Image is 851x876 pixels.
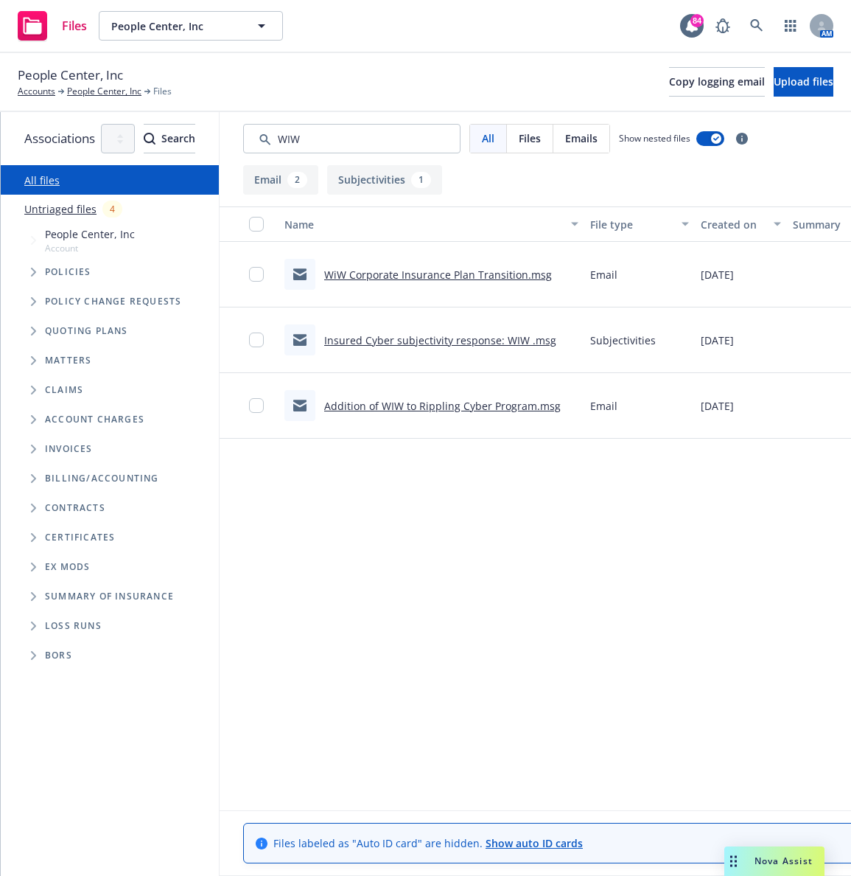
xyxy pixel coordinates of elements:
span: People Center, Inc [45,226,135,242]
span: Policies [45,268,91,277]
span: Account charges [45,415,144,424]
div: Created on [701,217,765,232]
span: People Center, Inc [111,18,239,34]
input: Select all [249,217,264,232]
a: Switch app [776,11,805,41]
a: Untriaged files [24,201,97,217]
a: Accounts [18,85,55,98]
span: [DATE] [701,267,734,282]
input: Toggle Row Selected [249,333,264,347]
a: Addition of WIW to Rippling Cyber Program.msg [324,399,561,413]
button: Upload files [774,67,833,97]
span: Invoices [45,445,93,453]
a: Search [742,11,771,41]
a: All files [24,173,60,187]
a: People Center, Inc [67,85,141,98]
span: Loss Runs [45,622,102,630]
span: [DATE] [701,333,734,348]
span: Files [519,131,541,146]
a: Files [12,5,93,46]
a: Show auto ID cards [486,836,583,850]
a: Insured Cyber subjectivity response: WIW .msg [324,333,556,347]
span: Contracts [45,504,105,512]
span: Emails [565,131,598,146]
span: Files [153,85,172,98]
span: Files labeled as "Auto ID card" are hidden. [273,835,583,851]
button: Copy logging email [669,67,765,97]
div: 1 [411,172,431,188]
span: All [482,131,494,146]
button: Name [279,206,584,242]
span: BORs [45,651,72,660]
span: Files [62,20,87,32]
span: Copy logging email [669,74,765,88]
div: Tree Example [1,223,219,464]
a: Report a Bug [708,11,738,41]
span: Matters [45,356,91,365]
button: People Center, Inc [99,11,283,41]
div: 84 [690,14,704,27]
input: Toggle Row Selected [249,398,264,413]
span: People Center, Inc [18,66,123,85]
span: Summary of insurance [45,592,174,601]
a: WiW Corporate Insurance Plan Transition.msg [324,268,552,282]
div: Name [284,217,562,232]
span: Account [45,242,135,254]
button: SearchSearch [144,124,195,153]
button: File type [584,206,695,242]
input: Toggle Row Selected [249,267,264,282]
span: [DATE] [701,398,734,414]
div: Folder Tree Example [1,464,219,670]
span: Certificates [45,533,115,542]
div: File type [590,217,673,232]
span: Email [590,398,617,414]
svg: Search [144,133,155,145]
span: Billing/Accounting [45,474,159,483]
button: Nova Assist [724,847,824,876]
span: Upload files [774,74,833,88]
button: Created on [695,206,787,242]
span: Nova Assist [754,855,813,867]
div: 2 [287,172,307,188]
span: Ex Mods [45,563,90,571]
span: Quoting plans [45,327,128,336]
button: Subjectivities [327,165,442,195]
span: Email [590,267,617,282]
input: Search by keyword... [243,124,460,153]
span: Policy change requests [45,297,181,306]
div: Search [144,125,195,153]
span: Associations [24,129,95,148]
button: Email [243,165,318,195]
div: Drag to move [724,847,743,876]
span: Show nested files [619,132,690,145]
div: 4 [102,201,122,218]
span: Subjectivities [590,333,656,348]
span: Claims [45,386,83,394]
